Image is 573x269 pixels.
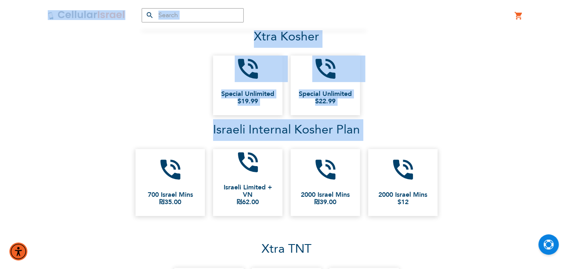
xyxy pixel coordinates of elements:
[221,184,274,206] span: Israeli Limited + VN ₪62.00
[312,156,339,183] i: phone_in_talk
[213,149,282,216] a: phone_in_talk Israeli Limited + VN₪62.00
[50,119,523,141] p: Israeli Internal Kosher Plan
[6,26,567,48] p: Xtra Kosher
[9,242,27,260] div: Accessibility Menu
[378,191,427,206] span: 2000 Israel Mins $12
[291,56,360,115] a: phone_in_talk Special Unlimited$22.99
[301,191,350,206] span: 2000 Israel Mins ₪39.00
[291,149,360,216] a: phone_in_talk 2000 Israel Mins₪39.00
[312,56,339,82] i: phone_in_talk
[157,156,184,183] i: phone_in_talk
[213,56,282,115] a: phone_in_talk Special Unlimited$19.99
[299,90,352,105] span: Special Unlimited $22.99
[368,149,438,216] a: phone_in_talk 2000 Israel Mins$12
[390,156,416,183] i: phone_in_talk
[142,8,244,22] input: Search
[221,90,274,105] span: Special Unlimited $19.99
[48,10,125,20] img: Cellular Israel Logo
[135,149,205,216] a: phone_in_talk 700 Israel Mins₪35.00
[6,238,567,260] p: Xtra TNT
[235,149,261,176] i: phone_in_talk
[235,56,261,82] i: phone_in_talk
[148,191,193,206] span: 700 Israel Mins ₪35.00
